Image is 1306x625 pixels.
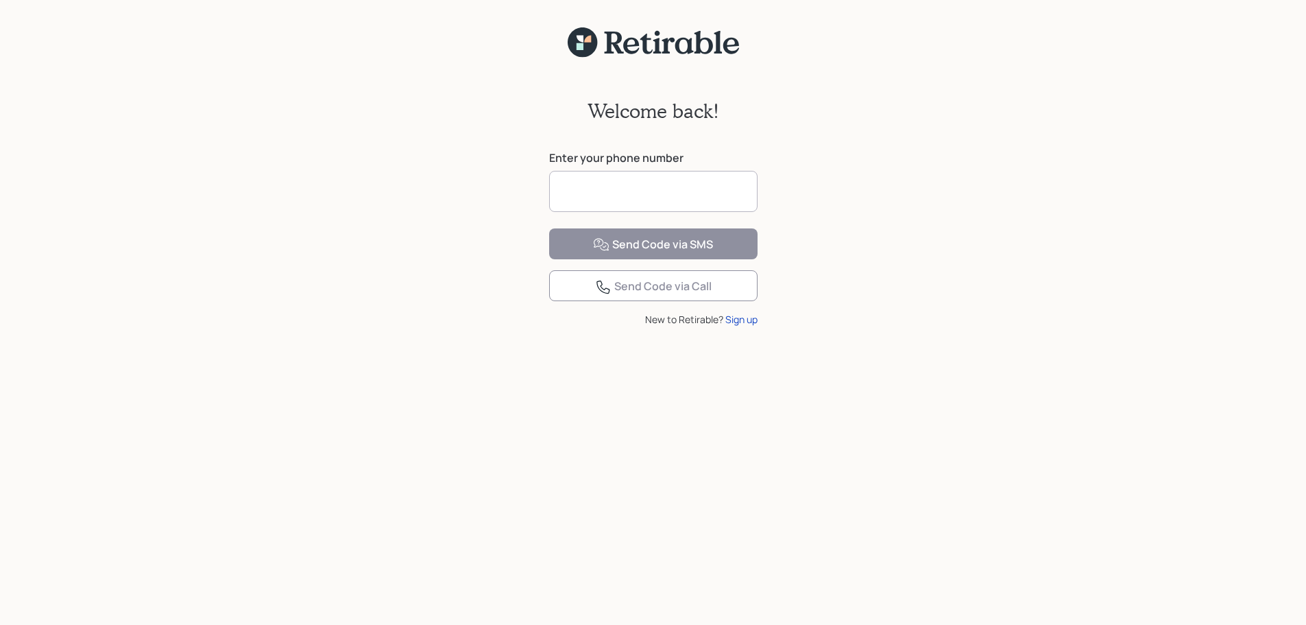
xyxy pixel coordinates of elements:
div: New to Retirable? [549,312,758,327]
button: Send Code via Call [549,270,758,301]
div: Send Code via SMS [593,237,713,253]
button: Send Code via SMS [549,228,758,259]
label: Enter your phone number [549,150,758,165]
h2: Welcome back! [588,99,719,123]
div: Sign up [725,312,758,327]
div: Send Code via Call [595,279,712,295]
